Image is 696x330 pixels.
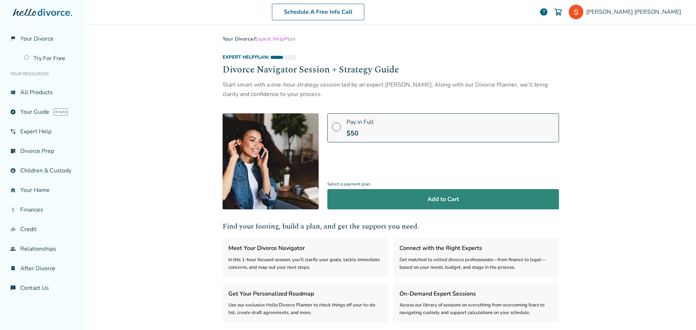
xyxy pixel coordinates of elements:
span: attach_money [10,207,16,213]
h3: Connect with the Right Experts [399,243,553,253]
span: chat_info [10,285,16,291]
a: view_listAll Products [6,84,79,101]
span: garage_home [10,187,16,193]
span: Pay in Full [347,118,374,126]
h2: Divorce Navigator Session + Strategy Guide [223,63,559,77]
img: Shannon Monasco [569,5,583,19]
span: list_alt_check [10,148,16,154]
a: flag_2Your Divorce [6,30,79,47]
a: exploreYour GuideAI beta [6,104,79,120]
span: phone_in_talk [10,129,16,134]
div: Get matched to vetted divorce professionals—from finance to legal—based on your needs, budget, an... [399,256,553,272]
span: flag_2 [10,36,16,42]
iframe: Chat Widget [660,295,696,330]
h3: Meet Your Divorce Navigator [228,243,382,253]
div: In this 1-hour focused session, you'll clarify your goals, tackle immediate concerns, and map out... [228,256,382,272]
span: account_child [10,168,16,174]
a: attach_moneyFinances [6,201,79,218]
a: phone_in_talkExpert Help [6,123,79,140]
span: bookmark_check [10,266,16,271]
span: view_list [10,89,16,95]
a: chat_infoContact Us [6,280,79,296]
h3: On-Demand Expert Sessions [399,289,553,298]
span: [PERSON_NAME] [PERSON_NAME] [586,8,684,16]
a: Your Divorce [223,35,254,42]
a: garage_homeYour Home [6,182,79,199]
img: Cart [554,8,563,16]
a: Schedule A Free Info Call [272,4,364,20]
img: [object Object] [223,113,319,209]
span: Expert Help Plan: [223,54,269,60]
span: Your Divorce [20,35,54,43]
a: account_childChildren & Custody [6,162,79,179]
a: list_alt_checkDivorce Prep [6,143,79,159]
span: AI beta [54,108,68,116]
span: finance_mode [10,226,16,232]
span: Select a payment plan [327,179,559,189]
h3: Get Your Personalized Roadmap [228,289,382,298]
button: Add to Cart [327,189,559,209]
span: explore [10,109,16,115]
span: group [10,246,16,252]
a: help [539,8,548,16]
span: Expert Help Plan [255,35,295,42]
div: / [223,35,559,42]
a: Try For Free [20,50,79,67]
a: finance_modeCredit [6,221,79,238]
li: Your Resources [6,67,79,81]
div: Use our exclusive Hello Divorce Planner to check things off your to-do list, create draft agreeme... [228,301,382,317]
div: Start smart with a one-hour strategy session led by an expert [PERSON_NAME]. Along with our Divor... [223,80,559,99]
h2: Find your footing, build a plan, and get the support you need. [223,221,559,232]
a: groupRelationships [6,241,79,257]
span: $ 50 [347,129,359,138]
div: Access our library of sessions on everything from overcoming fears to navigating custody and supp... [399,301,553,317]
a: bookmark_checkAfter Divorce [6,260,79,277]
